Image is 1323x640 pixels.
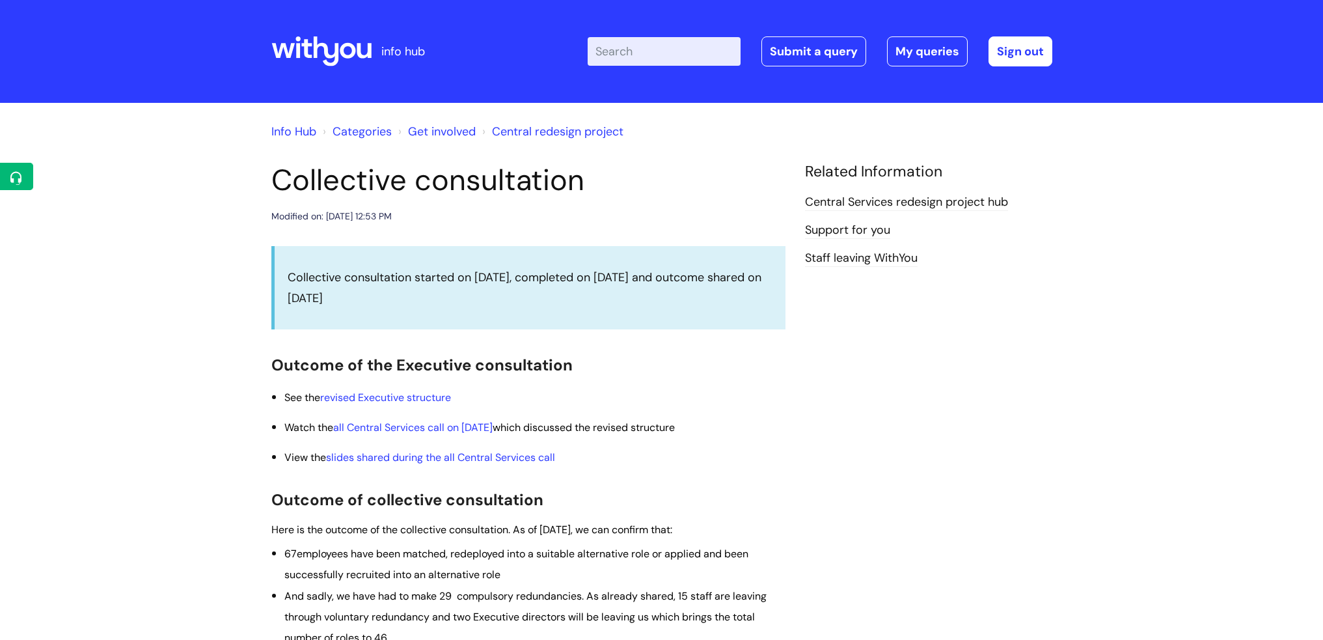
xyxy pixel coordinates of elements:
a: revised Executive structure [320,391,451,404]
a: Sign out [989,36,1052,66]
li: Central redesign project [479,121,623,142]
a: all Central Services call on [DATE] [333,421,493,434]
li: Solution home [320,121,392,142]
a: Support for you [805,222,890,239]
div: | - [588,36,1052,66]
a: My queries [887,36,968,66]
span: Outcome of collective consultation [271,490,543,510]
span: Watch the which discussed the revised structure [284,421,675,434]
a: Central redesign project [492,124,623,139]
a: Get involved [408,124,476,139]
a: Submit a query [761,36,866,66]
p: Collective consultation started on [DATE], completed on [DATE] and outcome shared on [DATE] [288,267,772,309]
li: Get involved [395,121,476,142]
a: Staff leaving WithYou [805,250,918,267]
h4: Related Information [805,163,1052,181]
a: slides shared during the all Central Services call [326,451,555,464]
a: Central Services redesign project hub [805,194,1008,211]
span: View the [284,451,555,464]
span: Outcome of the Executive consultation [271,355,573,375]
div: Modified on: [DATE] 12:53 PM [271,208,392,225]
a: Categories [333,124,392,139]
span: employees have been matched, redeployed into a suitable alternative role or applied and been succ... [284,547,748,581]
span: 67 [284,547,297,561]
h1: Collective consultation [271,163,785,198]
input: Search [588,37,741,66]
a: Info Hub [271,124,316,139]
span: See the [284,391,451,404]
span: Here is the outcome of the collective consultation. As of [DATE], we can confirm that: [271,523,672,536]
p: info hub [381,41,425,62]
